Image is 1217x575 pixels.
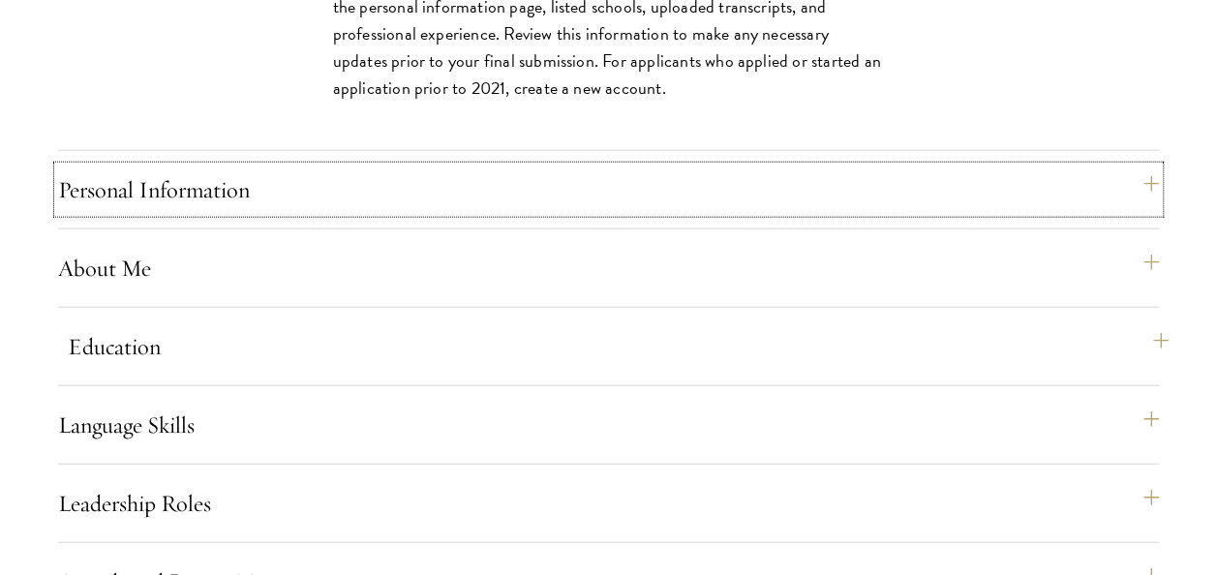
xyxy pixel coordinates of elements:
[68,323,1169,370] button: Education
[58,166,1159,213] button: Personal Information
[58,480,1159,527] button: Leadership Roles
[58,245,1159,291] button: About Me
[58,402,1159,448] button: Language Skills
